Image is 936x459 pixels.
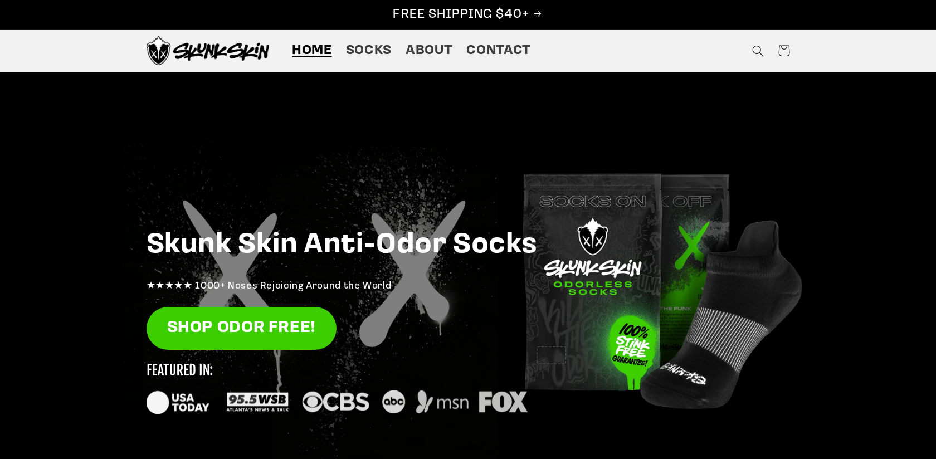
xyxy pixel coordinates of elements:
img: new_featured_logos_1_small.svg [147,364,528,414]
span: Home [292,42,332,60]
a: About [398,35,459,66]
a: Socks [339,35,398,66]
img: Skunk Skin Anti-Odor Socks. [147,36,269,65]
a: SHOP ODOR FREE! [147,307,337,350]
span: About [406,42,452,60]
p: FREE SHIPPING $40+ [12,6,924,23]
span: Socks [346,42,392,60]
a: Contact [460,35,538,66]
span: Contact [466,42,530,60]
p: ★★★★★ 1000+ Noses Rejoicing Around the World [147,278,790,296]
a: Home [285,35,339,66]
summary: Search [745,38,771,64]
strong: Skunk Skin Anti-Odor Socks [147,231,538,260]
